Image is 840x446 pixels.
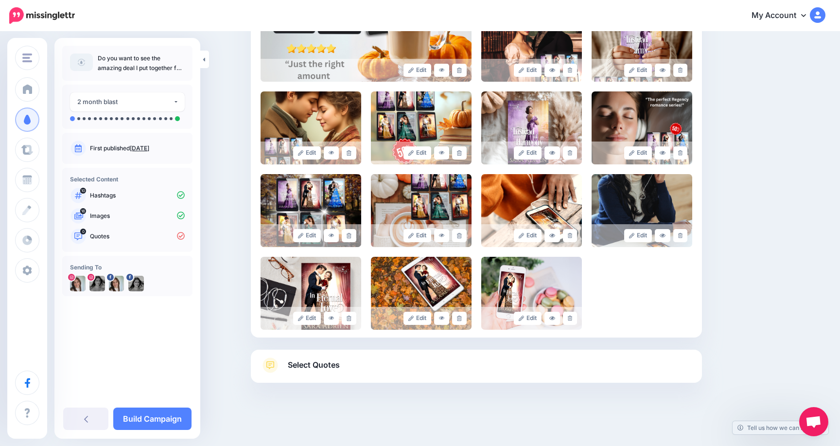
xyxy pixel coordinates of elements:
a: [DATE] [130,144,149,152]
img: KISKOOBEO2FUUP5I759MYL4AF32B5TZR_large.png [481,9,582,82]
div: Open chat [799,407,828,436]
img: 293016242_1658122754562695_1628822998186471977_n-bsa131548.jpg [70,276,86,291]
span: 0 [80,229,86,234]
a: Edit [514,312,542,325]
a: Edit [514,229,542,242]
p: Do you want to see the amazing deal I put together for the first five books of the series? [98,54,185,73]
img: menu.png [22,54,32,62]
a: Edit [403,64,431,77]
img: WOGELJABHW4WP2PJNF27ZDY34U7IU3WN_large.png [481,174,582,247]
p: Images [90,212,185,220]
a: Edit [514,146,542,160]
a: Edit [293,146,321,160]
img: 286517796_112211598185265_7057169745321971129_n-bsa131547.jpg [109,276,124,291]
div: 2 month blast [77,96,173,107]
span: 16 [80,208,86,214]
a: Edit [514,64,542,77]
a: Select Quotes [261,357,692,383]
img: AWV0PRFYSSTU7T5ANK6QS7R7OOHSHMPD_large.png [481,257,582,330]
img: RBXJETMT8P6A3JLJKDRUE4PWQJXOTKD2_large.png [592,174,692,247]
img: CK9M7KMTLK3ZCGW84FHUL0DO2QEQ82VA_large.png [371,257,472,330]
img: 8G1LD1P259R9V6077T3YCMIDY1XBOKER_large.png [261,257,361,330]
img: GF6ROXL90E50ZSUFSL4BRGNIP90Z4IBI_large.png [592,9,692,82]
a: Edit [403,229,431,242]
img: LW6BIIJU0LXPYO6IJK75XLJ2P3YJLMHJ_large.png [261,91,361,164]
img: 460637207_530472572832180_4152874456120998966_n-bsa149904.jpg [89,276,105,291]
img: B184R9KI7RTXIH2KVONQN1YSK4CBYZCH_large.png [592,91,692,164]
h4: Selected Content [70,176,185,183]
img: 783ULJGHZ1GWZ375JBL089E9651ZD7ZW_large.png [261,174,361,247]
span: 10 [80,188,86,194]
h4: Sending To [70,264,185,271]
a: Edit [293,229,321,242]
a: Edit [403,312,431,325]
a: Edit [293,312,321,325]
p: First published [90,144,185,153]
span: Select Quotes [288,358,340,372]
button: 2 month blast [70,92,185,111]
a: Tell us how we can improve [733,421,828,434]
a: Edit [624,229,652,242]
a: Edit [403,146,431,160]
img: 459796831_122100157700531277_8624812783453845795_n-bsa149905.jpg [128,276,144,291]
img: VQRZ797VOL0LRJC869YSS4CIJEJ9HVAM_large.png [371,174,472,247]
p: Hashtags [90,191,185,200]
a: Edit [624,64,652,77]
img: article-default-image-icon.png [70,54,93,71]
a: Edit [624,146,652,160]
img: Missinglettr [9,7,75,24]
a: My Account [742,4,825,28]
img: 34CIQJZ8PY9BCLLW4LQQUEB294SRR5YE_large.png [481,91,582,164]
img: HQDT14POB0YHQ4RW656VBW2KU02BW77R_large.png [371,91,472,164]
p: Quotes [90,232,185,241]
